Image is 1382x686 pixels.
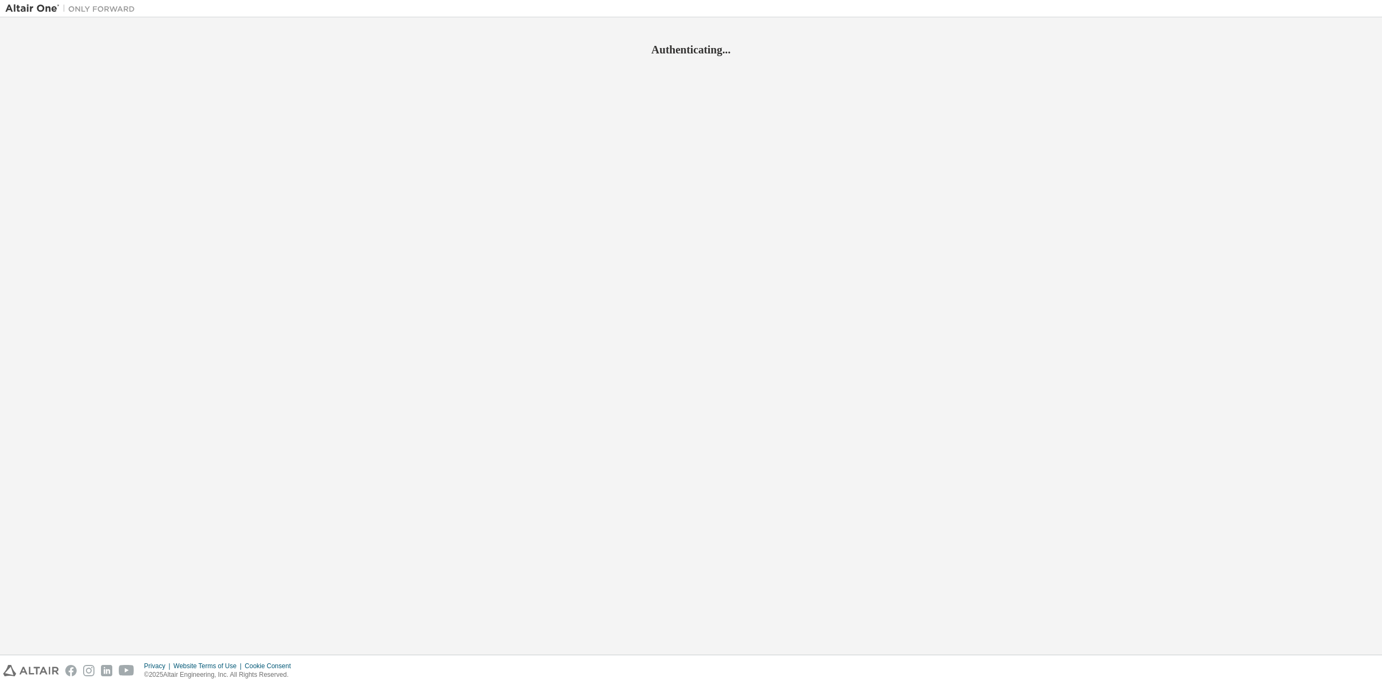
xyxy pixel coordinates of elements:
[101,665,112,676] img: linkedin.svg
[5,3,140,14] img: Altair One
[144,662,173,670] div: Privacy
[65,665,77,676] img: facebook.svg
[173,662,245,670] div: Website Terms of Use
[245,662,297,670] div: Cookie Consent
[144,670,297,680] p: © 2025 Altair Engineering, Inc. All Rights Reserved.
[83,665,94,676] img: instagram.svg
[119,665,134,676] img: youtube.svg
[3,665,59,676] img: altair_logo.svg
[5,43,1377,57] h2: Authenticating...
